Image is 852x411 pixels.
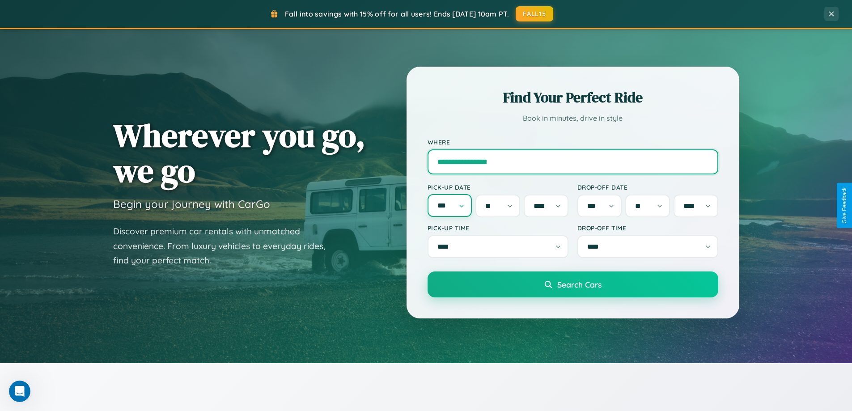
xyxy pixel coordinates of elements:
[113,224,337,268] p: Discover premium car rentals with unmatched convenience. From luxury vehicles to everyday rides, ...
[516,6,553,21] button: FALL15
[557,280,602,289] span: Search Cars
[113,197,270,211] h3: Begin your journey with CarGo
[428,112,718,125] p: Book in minutes, drive in style
[428,271,718,297] button: Search Cars
[841,187,848,224] div: Give Feedback
[577,224,718,232] label: Drop-off Time
[113,118,365,188] h1: Wherever you go, we go
[428,224,568,232] label: Pick-up Time
[285,9,509,18] span: Fall into savings with 15% off for all users! Ends [DATE] 10am PT.
[428,138,718,146] label: Where
[9,381,30,402] iframe: Intercom live chat
[428,183,568,191] label: Pick-up Date
[577,183,718,191] label: Drop-off Date
[428,88,718,107] h2: Find Your Perfect Ride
